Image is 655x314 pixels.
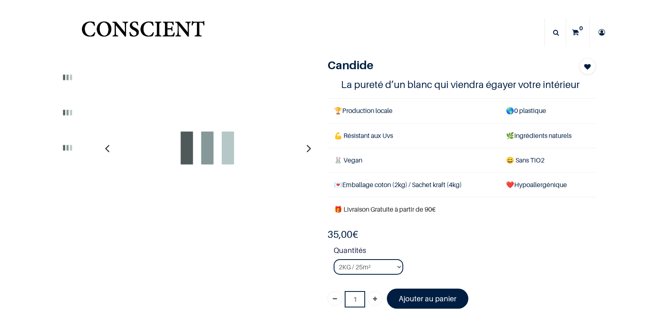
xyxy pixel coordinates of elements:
a: 0 [566,18,589,47]
td: ❤️Hypoallergénique [499,172,596,197]
td: Production locale [327,99,499,123]
td: Emballage coton (2kg) / Sachet kraft (4kg) [327,172,499,197]
img: Product image [52,62,83,93]
font: Ajouter au panier [399,294,456,303]
span: 🏆 [334,106,342,115]
td: Ingrédients naturels [499,123,596,148]
span: 💪 Résistant aux Uvs [334,131,393,140]
font: 🎁 Livraison Gratuite à partir de 90€ [334,205,436,213]
h1: Candide [327,58,556,72]
strong: Quantités [334,245,596,259]
button: Add to wishlist [579,58,596,75]
span: Add to wishlist [584,62,591,72]
sup: 0 [577,24,585,32]
span: 😄 S [506,156,519,164]
td: ans TiO2 [499,148,596,172]
span: 💌 [334,181,342,189]
span: 🐰 Vegan [334,156,362,164]
td: 0 plastique [499,99,596,123]
img: Product image [52,133,83,163]
a: Supprimer [327,291,342,306]
img: Conscient [80,16,206,49]
span: 🌎 [506,106,514,115]
b: € [327,228,358,240]
h4: La pureté d’un blanc qui viendra égayer votre intérieur [341,78,583,91]
a: Ajouter [368,291,382,306]
span: 35,00 [327,228,352,240]
span: 🌿 [506,131,514,140]
a: Logo of Conscient [80,16,206,49]
img: Product image [52,97,83,128]
img: Product image [117,58,298,238]
a: Ajouter au panier [387,289,468,309]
